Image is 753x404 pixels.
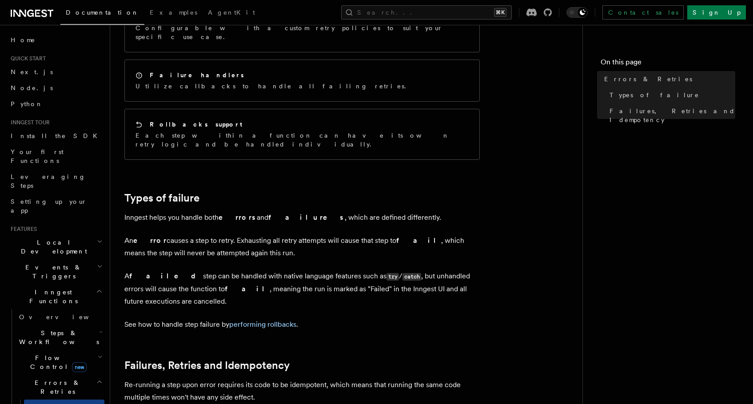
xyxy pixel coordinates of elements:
[11,84,53,91] span: Node.js
[150,120,242,129] h2: Rollbacks support
[124,59,480,102] a: Failure handlersUtilize callbacks to handle all failing retries.
[601,57,735,71] h4: On this page
[610,107,735,124] span: Failures, Retries and Idempotency
[7,80,104,96] a: Node.js
[129,272,203,280] strong: failed
[7,234,104,259] button: Local Development
[203,3,260,24] a: AgentKit
[72,362,87,372] span: new
[19,313,111,321] span: Overview
[7,238,97,256] span: Local Development
[610,91,699,99] span: Types of failure
[341,5,512,20] button: Search...⌘K
[7,259,104,284] button: Events & Triggers
[150,71,244,79] h2: Failure handlers
[124,234,480,259] p: An causes a step to retry. Exhausting all retry attempts will cause that step to , which means th...
[606,103,735,128] a: Failures, Retries and Idempotency
[124,109,480,160] a: Rollbacks supportEach step within a function can have its own retry logic and be handled individu...
[566,7,588,18] button: Toggle dark mode
[494,8,506,17] kbd: ⌘K
[11,36,36,44] span: Home
[7,128,104,144] a: Install the SDK
[124,318,480,331] p: See how to handle step failure by .
[135,82,411,91] p: Utilize callbacks to handle all failing retries.
[16,325,104,350] button: Steps & Workflows
[144,3,203,24] a: Examples
[124,192,199,204] a: Types of failure
[135,24,469,41] p: Configurable with a custom retry policies to suit your specific use case.
[124,211,480,224] p: Inngest helps you handle both and , which are defined differently.
[402,273,421,281] code: catch
[396,236,441,245] strong: fail
[687,5,746,20] a: Sign Up
[386,273,399,281] code: try
[60,3,144,25] a: Documentation
[16,378,96,396] span: Errors & Retries
[229,320,296,329] a: performing rollbacks
[7,288,96,305] span: Inngest Functions
[16,350,104,375] button: Flow Controlnew
[11,132,103,139] span: Install the SDK
[11,198,87,214] span: Setting up your app
[7,64,104,80] a: Next.js
[16,353,98,371] span: Flow Control
[16,329,99,346] span: Steps & Workflows
[11,68,53,75] span: Next.js
[268,213,345,222] strong: failures
[11,173,86,189] span: Leveraging Steps
[16,375,104,400] button: Errors & Retries
[7,55,46,62] span: Quick start
[124,359,290,372] a: Failures, Retries and Idempotency
[124,1,480,52] a: Automatic RetriesConfigurable with a custom retry policies to suit your specific use case.
[133,236,167,245] strong: error
[7,284,104,309] button: Inngest Functions
[7,96,104,112] a: Python
[602,5,684,20] a: Contact sales
[7,226,37,233] span: Features
[124,379,480,404] p: Re-running a step upon error requires its code to be idempotent, which means that running the sam...
[606,87,735,103] a: Types of failure
[7,32,104,48] a: Home
[150,9,197,16] span: Examples
[7,169,104,194] a: Leveraging Steps
[604,75,692,83] span: Errors & Retries
[7,194,104,218] a: Setting up your app
[601,71,735,87] a: Errors & Retries
[124,270,480,308] p: A step can be handled with native language features such as / , but unhandled errors will cause t...
[16,309,104,325] a: Overview
[208,9,255,16] span: AgentKit
[219,213,257,222] strong: errors
[7,263,97,281] span: Events & Triggers
[225,285,270,293] strong: fail
[66,9,139,16] span: Documentation
[7,119,50,126] span: Inngest tour
[11,100,43,107] span: Python
[11,148,64,164] span: Your first Functions
[7,144,104,169] a: Your first Functions
[135,131,469,149] p: Each step within a function can have its own retry logic and be handled individually.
